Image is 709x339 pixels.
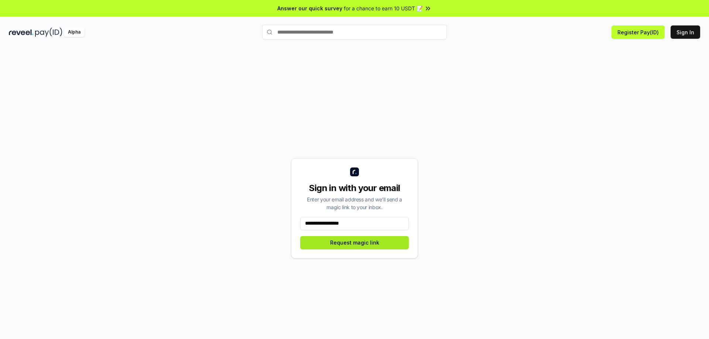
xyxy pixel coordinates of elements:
[9,28,34,37] img: reveel_dark
[300,236,409,249] button: Request magic link
[344,4,423,12] span: for a chance to earn 10 USDT 📝
[277,4,342,12] span: Answer our quick survey
[300,196,409,211] div: Enter your email address and we’ll send a magic link to your inbox.
[64,28,85,37] div: Alpha
[671,25,700,39] button: Sign In
[300,182,409,194] div: Sign in with your email
[350,167,359,176] img: logo_small
[35,28,62,37] img: pay_id
[612,25,665,39] button: Register Pay(ID)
